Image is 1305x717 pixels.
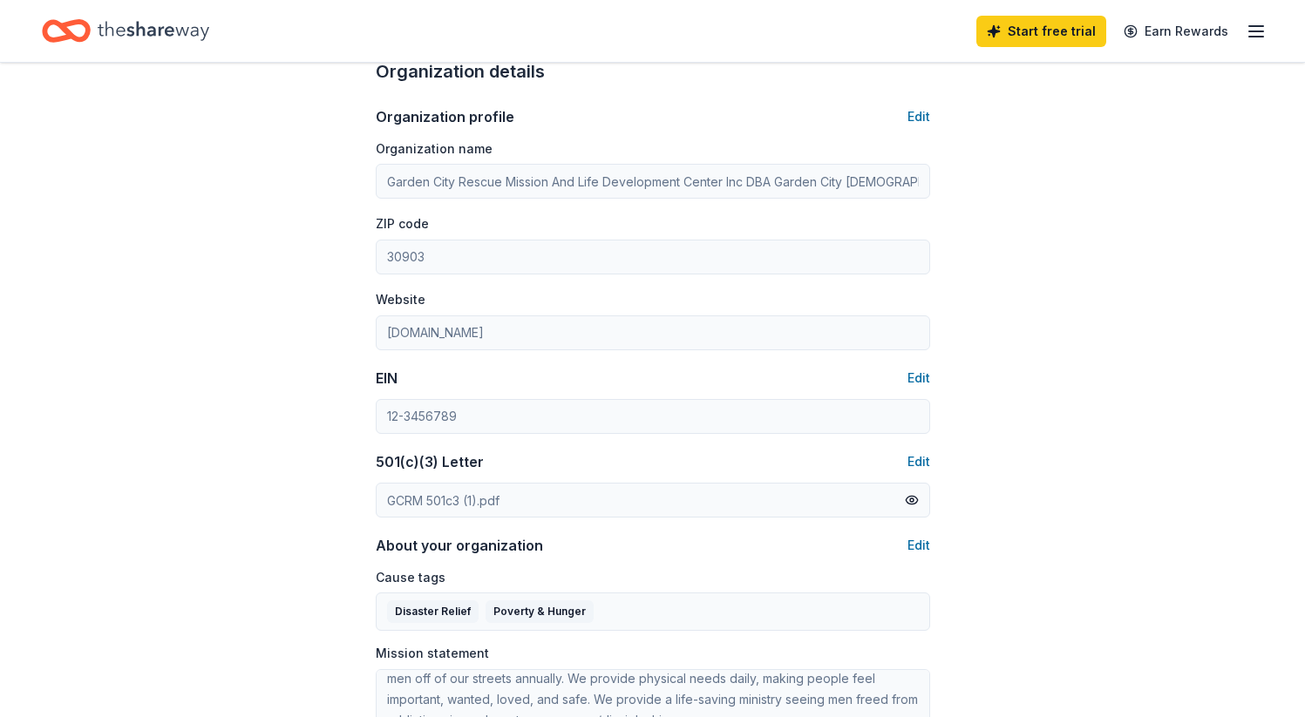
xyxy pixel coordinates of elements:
a: Home [42,10,209,51]
button: Edit [907,535,930,556]
button: Edit [907,368,930,389]
div: EIN [376,368,398,389]
div: Poverty & Hunger [486,600,594,623]
label: Website [376,291,425,308]
div: Disaster Relief [387,600,479,623]
div: 501(c)(3) Letter [376,451,484,472]
div: About your organization [376,535,543,556]
input: 12345 (U.S. only) [376,240,930,274]
a: Start free trial [976,16,1106,47]
button: Edit [907,451,930,472]
div: Organization details [376,57,930,85]
div: GCRM 501c3 (1).pdf [387,490,500,510]
button: Edit [907,106,930,127]
div: Organization profile [376,106,514,127]
label: Organization name [376,140,493,158]
a: Earn Rewards [1113,16,1239,47]
label: Mission statement [376,645,489,662]
button: Disaster ReliefPoverty & Hunger [376,592,930,631]
input: 12-3456789 [376,399,930,434]
label: Cause tags [376,569,445,586]
label: ZIP code [376,215,429,233]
